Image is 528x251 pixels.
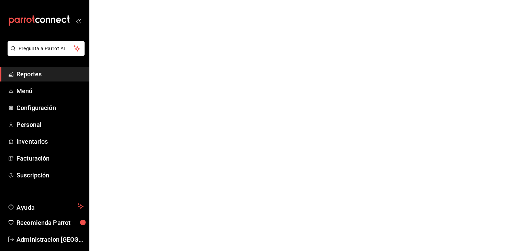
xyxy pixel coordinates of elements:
[16,171,84,180] span: Suscripción
[16,120,84,129] span: Personal
[5,50,85,57] a: Pregunta a Parrot AI
[16,154,84,163] span: Facturación
[16,202,75,210] span: Ayuda
[16,137,84,146] span: Inventarios
[8,41,85,56] button: Pregunta a Parrot AI
[16,103,84,112] span: Configuración
[16,218,84,227] span: Recomienda Parrot
[19,45,74,52] span: Pregunta a Parrot AI
[16,69,84,79] span: Reportes
[76,18,81,23] button: open_drawer_menu
[16,235,84,244] span: Administracion [GEOGRAPHIC_DATA][PERSON_NAME]
[16,86,84,96] span: Menú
